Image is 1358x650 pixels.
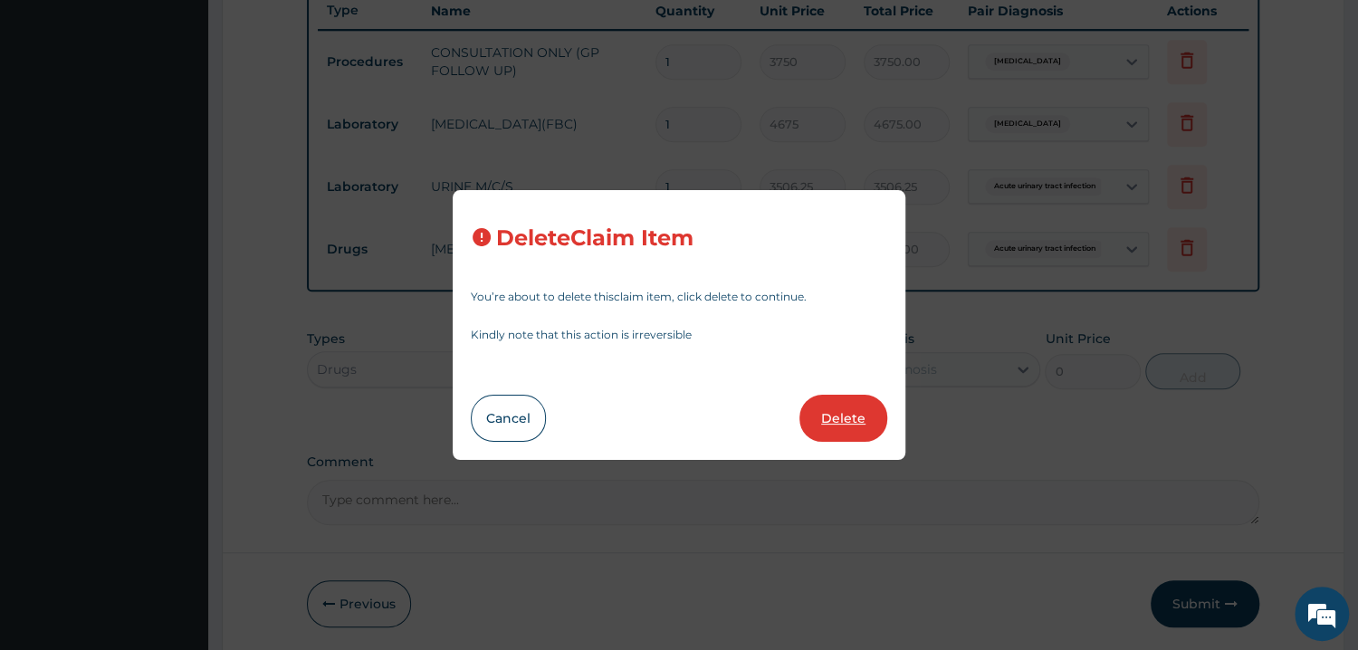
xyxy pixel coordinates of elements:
div: Chat with us now [94,101,304,125]
button: Delete [799,395,887,442]
p: You’re about to delete this claim item , click delete to continue. [471,292,887,302]
img: d_794563401_company_1708531726252_794563401 [33,91,73,136]
div: Minimize live chat window [297,9,340,53]
span: We're online! [105,204,250,387]
p: Kindly note that this action is irreversible [471,330,887,340]
button: Cancel [471,395,546,442]
textarea: Type your message and hit 'Enter' [9,446,345,510]
h3: Delete Claim Item [496,226,693,251]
